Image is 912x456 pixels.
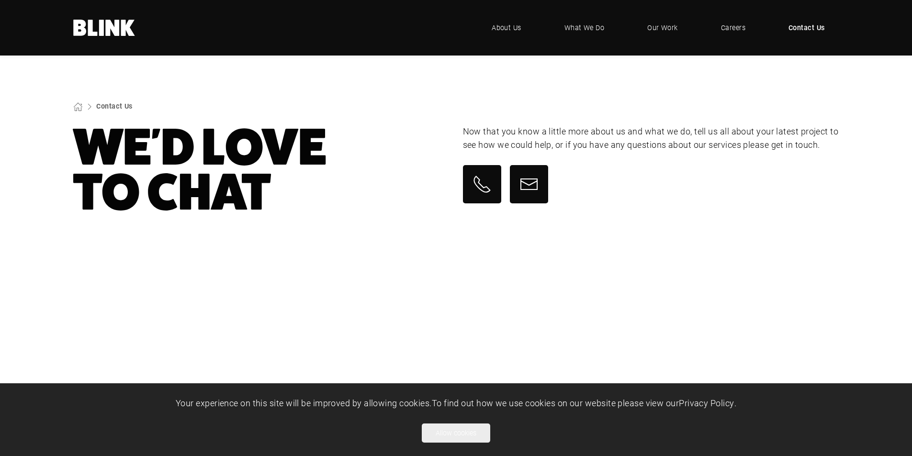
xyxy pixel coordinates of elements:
p: Now that you know a little more about us and what we do, tell us all about your latest project to... [463,125,839,152]
a: Home [73,20,135,36]
button: Allow cookies [422,423,490,443]
a: Privacy Policy [679,397,734,409]
a: About Us [477,13,536,42]
a: Contact Us [96,101,133,111]
span: Careers [721,22,745,33]
h1: We'd Love To Chat [73,125,450,215]
span: Your experience on this site will be improved by allowing cookies. To find out how we use cookies... [176,397,736,409]
span: About Us [492,22,521,33]
a: What We Do [550,13,619,42]
span: Contact Us [788,22,825,33]
a: Contact Us [774,13,839,42]
a: Careers [707,13,760,42]
span: Our Work [647,22,678,33]
span: What We Do [564,22,605,33]
a: Our Work [633,13,692,42]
